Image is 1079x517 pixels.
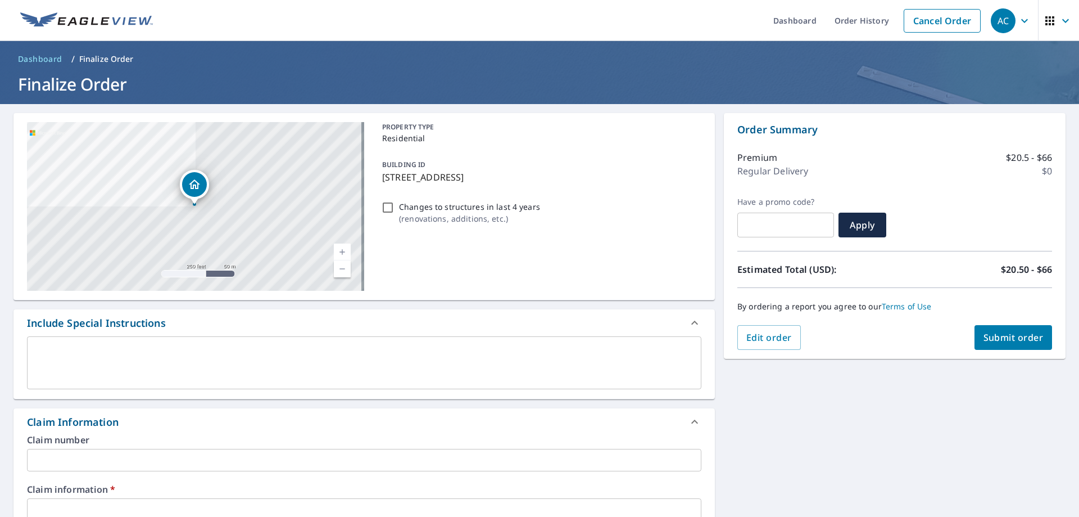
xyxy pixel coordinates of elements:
[737,263,895,276] p: Estimated Total (USD):
[737,151,777,164] p: Premium
[974,325,1053,350] button: Submit order
[838,213,886,237] button: Apply
[334,244,351,260] a: Current Level 17, Zoom In
[737,197,834,207] label: Have a promo code?
[334,260,351,277] a: Current Level 17, Zoom Out
[983,331,1044,344] span: Submit order
[1001,263,1052,276] p: $20.50 - $66
[737,302,1052,312] p: By ordering a report you agree to our
[382,160,425,169] p: BUILDING ID
[991,8,1015,33] div: AC
[399,201,540,213] p: Changes to structures in last 4 years
[27,316,166,331] div: Include Special Instructions
[13,50,67,68] a: Dashboard
[27,435,701,444] label: Claim number
[847,219,877,231] span: Apply
[18,53,62,65] span: Dashboard
[737,164,808,178] p: Regular Delivery
[382,132,697,144] p: Residential
[79,53,134,65] p: Finalize Order
[1006,151,1052,164] p: $20.5 - $66
[382,122,697,132] p: PROPERTY TYPE
[13,73,1066,96] h1: Finalize Order
[13,408,715,435] div: Claim Information
[13,50,1066,68] nav: breadcrumb
[20,12,153,29] img: EV Logo
[746,331,792,344] span: Edit order
[399,213,540,224] p: ( renovations, additions, etc. )
[737,325,801,350] button: Edit order
[27,415,119,430] div: Claim Information
[180,170,209,205] div: Dropped pin, building 1, Residential property, 2329 Brawinal Ct Monroe, NC 28110
[904,9,981,33] a: Cancel Order
[1042,164,1052,178] p: $0
[737,122,1052,137] p: Order Summary
[13,309,715,336] div: Include Special Instructions
[382,170,697,184] p: [STREET_ADDRESS]
[27,485,701,494] label: Claim information
[71,52,75,66] li: /
[882,301,932,312] a: Terms of Use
